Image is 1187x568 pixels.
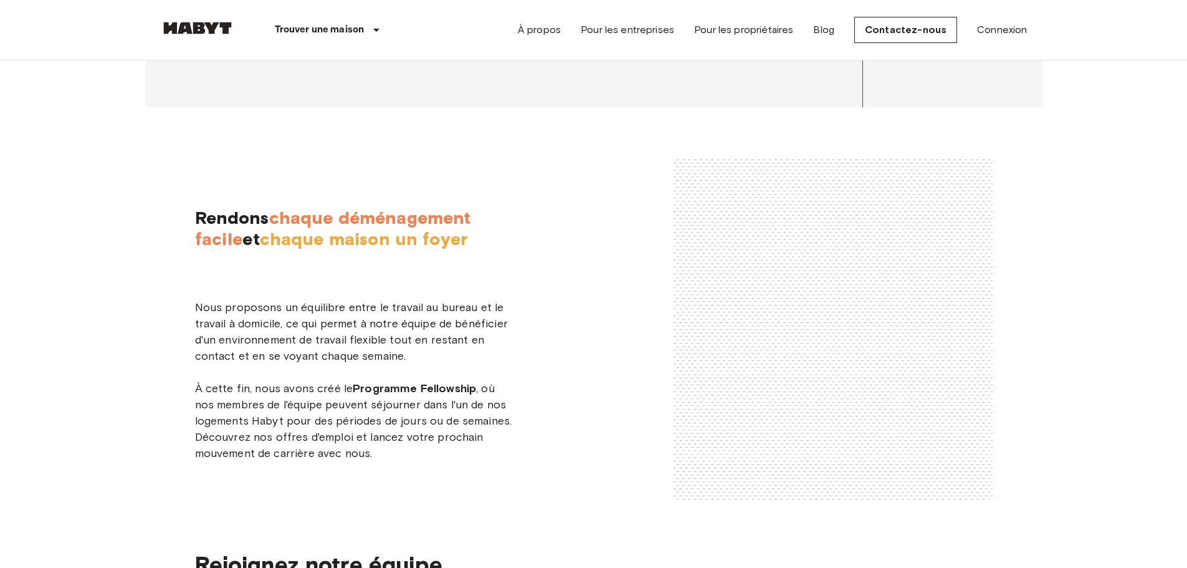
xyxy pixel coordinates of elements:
[195,207,471,249] span: chaque déménagement facile
[195,299,514,461] span: Nous proposons un équilibre entre le travail au bureau et le travail à domicile, ce qui permet à ...
[160,22,235,34] img: Habyt
[694,22,793,37] a: Pour les propriétaires
[813,22,834,37] a: Blog
[260,228,468,249] span: chaque maison un foyer
[581,22,674,37] a: Pour les entreprises
[195,157,514,249] span: Rendons et
[977,22,1027,37] a: Connexion
[353,382,476,395] b: Programme Fellowship
[854,17,957,43] a: Contactez-nous
[518,22,561,37] a: À propos
[275,22,365,37] p: Trouver une maison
